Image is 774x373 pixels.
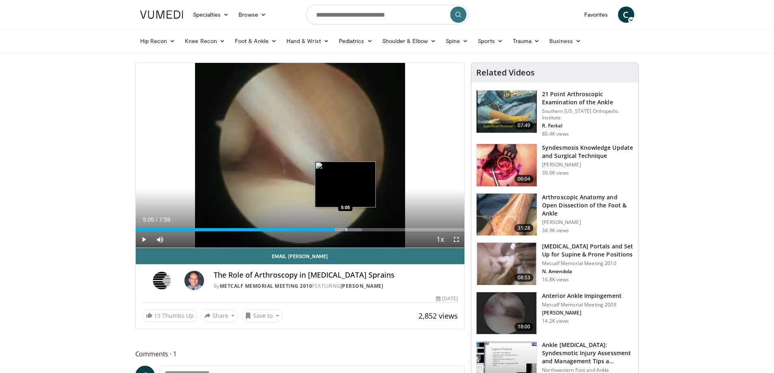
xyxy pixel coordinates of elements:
h3: Syndesmosis Knowledge Update and Surgical Technique [542,144,633,160]
h4: Related Videos [476,68,535,78]
a: Knee Recon [180,33,230,49]
img: d2937c76-94b7-4d20-9de4-1c4e4a17f51d.150x105_q85_crop-smart_upscale.jpg [477,91,537,133]
p: 34.9K views [542,227,569,234]
span: Comments 1 [135,349,465,359]
a: Specialties [188,6,234,23]
a: Hand & Wrist [282,33,334,49]
a: Foot & Ankle [230,33,282,49]
a: Trauma [508,33,545,49]
img: widescreen_open_anatomy_100000664_3.jpg.150x105_q85_crop-smart_upscale.jpg [477,194,537,236]
span: 06:04 [514,175,534,183]
a: 13 Thumbs Up [142,309,197,322]
a: Hip Recon [135,33,180,49]
a: 18:00 Anterior Ankle Impingement Metcalf Memorial Meeting 2009 [PERSON_NAME] 14.2K views [476,292,633,335]
input: Search topics, interventions [306,5,468,24]
a: 31:28 Arthroscopic Anatomy and Open Dissection of the Foot & Ankle [PERSON_NAME] 34.9K views [476,193,633,236]
span: 7:59 [159,216,170,223]
button: Playback Rate [432,231,448,248]
p: N. Amendola [542,268,633,275]
div: Progress Bar [136,228,465,231]
a: Favorites [579,6,613,23]
div: [DATE] [436,295,458,302]
img: Avatar [184,271,204,290]
h3: Ankle [MEDICAL_DATA]: Syndesmotic Injury Assessment and Management Tips a… [542,341,633,365]
p: Southern [US_STATE] Orthopedic Institute [542,108,633,121]
span: 08:53 [514,274,534,282]
p: 80.4K views [542,131,569,137]
span: 18:00 [514,323,534,331]
span: 5:05 [143,216,154,223]
a: 08:53 [MEDICAL_DATA] Portals and Set Up for Supine & Prone Positions Metcalf Memorial Meeting 201... [476,242,633,285]
p: Metcalf Memorial Meeting 2009 [542,302,622,308]
span: 31:28 [514,224,534,232]
p: R. Ferkel [542,123,633,129]
div: By FEATURING [214,282,458,290]
span: 07:49 [514,121,534,129]
a: Business [544,33,586,49]
p: 39.0K views [542,170,569,176]
a: Metcalf Memorial Meeting 2010 [220,282,312,289]
span: 2,852 views [418,311,458,321]
a: Shoulder & Elbow [377,33,441,49]
button: Mute [152,231,168,248]
h3: 21 Point Arthroscopic Examination of the Ankle [542,90,633,106]
img: amend3_3.png.150x105_q85_crop-smart_upscale.jpg [477,243,537,285]
img: image.jpeg [315,162,376,207]
span: 13 [154,312,160,319]
p: 14.2K views [542,318,569,324]
a: Pediatrics [334,33,377,49]
a: Spine [441,33,473,49]
a: Browse [234,6,271,23]
button: Fullscreen [448,231,464,248]
h3: Anterior Ankle Impingement [542,292,622,300]
button: Play [136,231,152,248]
p: Metcalf Memorial Meeting 2010 [542,260,633,267]
h4: The Role of Arthroscopy in [MEDICAL_DATA] Sprains [214,271,458,280]
a: C [618,6,634,23]
button: Share [201,309,238,322]
a: Sports [473,33,508,49]
a: 07:49 21 Point Arthroscopic Examination of the Ankle Southern [US_STATE] Orthopedic Institute R. ... [476,90,633,137]
img: VuMedi Logo [140,11,183,19]
p: 16.8K views [542,276,569,283]
a: 06:04 Syndesmosis Knowledge Update and Surgical Technique [PERSON_NAME] 39.0K views [476,144,633,187]
p: [PERSON_NAME] [542,162,633,168]
img: Metcalf Memorial Meeting 2010 [142,271,181,290]
img: saltz_0_3.png.150x105_q85_crop-smart_upscale.jpg [477,292,537,334]
p: [PERSON_NAME] [542,310,622,316]
h3: [MEDICAL_DATA] Portals and Set Up for Supine & Prone Positions [542,242,633,259]
img: XzOTlMlQSGUnbGTX4xMDoxOjBzMTt2bJ.150x105_q85_crop-smart_upscale.jpg [477,144,537,186]
video-js: Video Player [136,63,465,248]
a: Email [PERSON_NAME] [136,248,465,264]
a: [PERSON_NAME] [340,282,384,289]
h3: Arthroscopic Anatomy and Open Dissection of the Foot & Ankle [542,193,633,218]
span: / [156,216,158,223]
p: [PERSON_NAME] [542,219,633,226]
button: Save to [241,309,283,322]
